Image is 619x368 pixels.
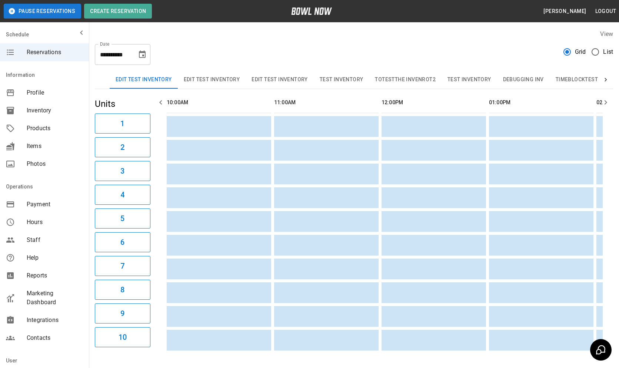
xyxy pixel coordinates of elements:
span: Products [27,124,83,133]
button: 10 [95,327,150,347]
h6: 1 [120,118,124,129]
th: 10:00AM [167,92,271,113]
span: Help [27,253,83,262]
button: TOTESTTHE INVENROT2 [369,71,442,89]
button: Test Inventory [314,71,369,89]
button: Choose date, selected date is Sep 9, 2025 [135,47,150,62]
button: 9 [95,303,150,323]
button: 7 [95,256,150,276]
h6: 9 [120,308,124,319]
span: Profile [27,88,83,97]
button: 1 [95,114,150,134]
span: Grid [575,47,586,56]
h6: 4 [120,189,124,201]
span: Items [27,142,83,151]
button: Pause Reservations [4,4,81,19]
span: Staff [27,236,83,244]
h6: 10 [119,331,127,343]
span: Contacts [27,333,83,342]
button: 2 [95,137,150,157]
label: View [600,30,613,37]
button: 4 [95,185,150,205]
button: 8 [95,280,150,300]
span: Photos [27,160,83,168]
img: logo [291,7,332,15]
span: Hours [27,218,83,227]
button: Edit Test Inventory [178,71,246,89]
button: Edit Test Inventory [246,71,314,89]
button: Create Reservation [84,4,152,19]
button: 3 [95,161,150,181]
span: Reservations [27,48,83,57]
th: 12:00PM [382,92,486,113]
button: TimeBlockTest [550,71,604,89]
h5: Units [95,98,150,110]
button: Edit Test Inventory [110,71,178,89]
span: Marketing Dashboard [27,289,83,307]
span: Inventory [27,106,83,115]
span: Integrations [27,316,83,325]
button: Test Inventory [442,71,497,89]
button: Logout [592,4,619,18]
button: 6 [95,232,150,252]
th: 01:00PM [489,92,593,113]
h6: 8 [120,284,124,296]
h6: 2 [120,141,124,153]
span: Payment [27,200,83,209]
h6: 3 [120,165,124,177]
button: [PERSON_NAME] [540,4,589,18]
th: 11:00AM [274,92,379,113]
span: List [603,47,613,56]
button: Debugging Inv [497,71,550,89]
span: Reports [27,271,83,280]
h6: 6 [120,236,124,248]
h6: 7 [120,260,124,272]
button: 5 [95,208,150,229]
h6: 5 [120,213,124,224]
div: inventory tabs [110,71,598,89]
